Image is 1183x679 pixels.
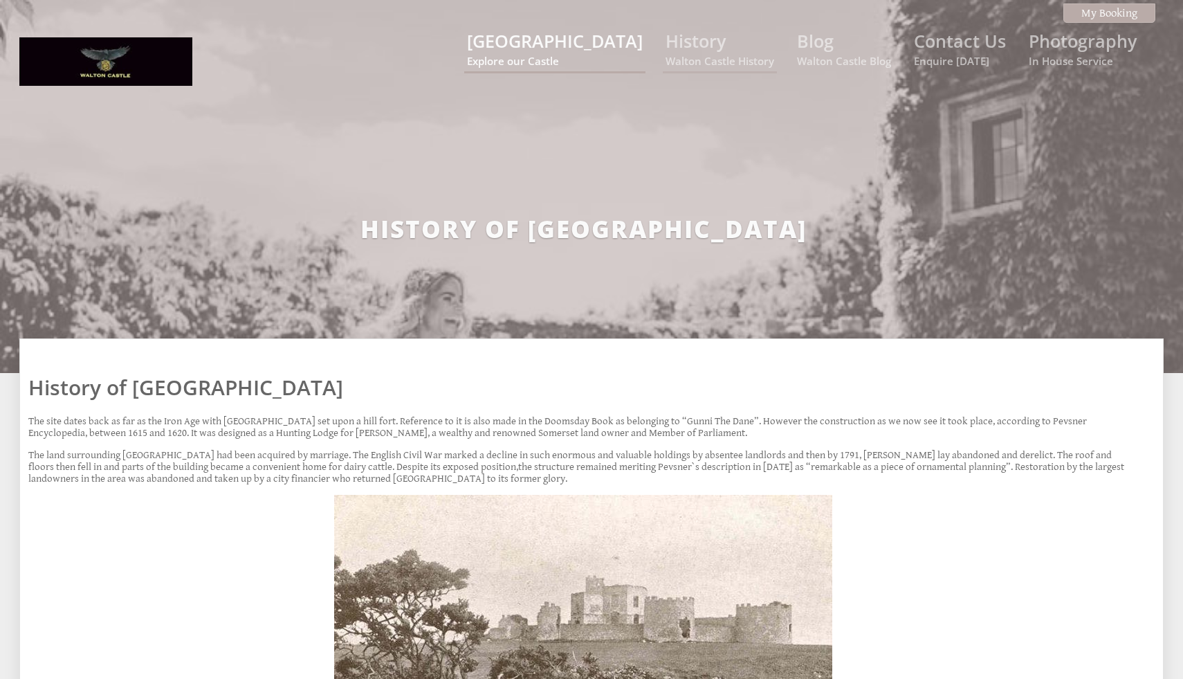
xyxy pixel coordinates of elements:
p: The land surrounding [GEOGRAPHIC_DATA] had been acquired by marriage. The English Civil War marke... [28,449,1138,485]
a: HistoryWalton Castle History [666,29,774,68]
small: Explore our Castle [467,54,643,68]
small: In House Service [1029,54,1137,68]
small: Walton Castle History [666,54,774,68]
h1: History of [GEOGRAPHIC_DATA] [28,373,1138,401]
a: PhotographyIn House Service [1029,29,1137,68]
small: Enquire [DATE] [914,54,1006,68]
a: My Booking [1063,3,1155,23]
a: BlogWalton Castle Blog [797,29,891,68]
h2: History of [GEOGRAPHIC_DATA] [132,212,1034,245]
a: Contact UsEnquire [DATE] [914,29,1006,68]
small: Walton Castle Blog [797,54,891,68]
p: The site dates back as far as the Iron Age with [GEOGRAPHIC_DATA] set upon a hill fort. Reference... [28,415,1138,439]
a: [GEOGRAPHIC_DATA]Explore our Castle [467,29,643,68]
img: Walton Castle [19,37,192,86]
